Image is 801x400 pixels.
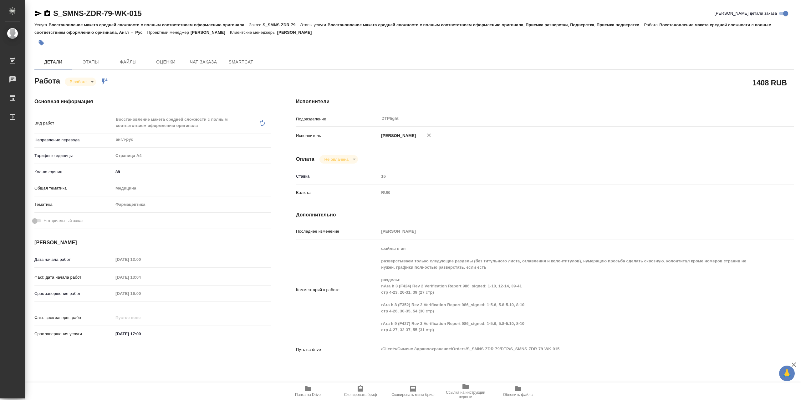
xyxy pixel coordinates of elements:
[147,30,191,35] p: Проектный менеджер
[300,23,328,27] p: Этапы услуги
[379,227,753,236] input: Пустое поле
[65,78,96,86] div: В работе
[379,243,753,335] textarea: файлы в ин разверстываем только следующие разделы (без титульного листа, оглавления и колонтитуло...
[34,23,48,27] p: Услуга
[113,199,271,210] div: Фармацевтика
[43,10,51,17] button: Скопировать ссылку
[334,382,387,400] button: Скопировать бриф
[34,315,113,321] p: Факт. срок заверш. работ
[715,10,777,17] span: [PERSON_NAME] детали заказа
[34,10,42,17] button: Скопировать ссылку для ЯМессенджера
[387,382,439,400] button: Скопировать мини-бриф
[296,190,379,196] p: Валюта
[113,255,168,264] input: Пустое поле
[344,392,377,397] span: Скопировать бриф
[379,187,753,198] div: RUB
[226,58,256,66] span: SmartCat
[249,23,263,27] p: Заказ:
[34,291,113,297] p: Срок завершения работ
[34,75,60,86] h2: Работа
[188,58,218,66] span: Чат заказа
[296,155,314,163] h4: Оплата
[34,169,113,175] p: Кол-во единиц
[753,77,787,88] h2: 1408 RUB
[379,172,753,181] input: Пустое поле
[113,183,271,194] div: Медицина
[113,150,271,161] div: Страница А4
[113,273,168,282] input: Пустое поле
[391,392,434,397] span: Скопировать мини-бриф
[113,313,168,322] input: Пустое поле
[328,23,644,27] p: Восстановление макета средней сложности с полным соответствием оформлению оригинала, Приемка разв...
[779,366,795,381] button: 🙏
[113,167,271,176] input: ✎ Введи что-нибудь
[48,23,249,27] p: Восстановление макета средней сложности с полным соответствием оформлению оригинала
[113,58,143,66] span: Файлы
[113,329,168,338] input: ✎ Введи что-нибудь
[151,58,181,66] span: Оценки
[379,133,416,139] p: [PERSON_NAME]
[443,390,488,399] span: Ссылка на инструкции верстки
[34,120,113,126] p: Вид работ
[34,36,48,50] button: Добавить тэг
[296,133,379,139] p: Исполнитель
[296,98,794,105] h4: Исполнители
[34,201,113,208] p: Тематика
[439,382,492,400] button: Ссылка на инструкции верстки
[644,23,660,27] p: Работа
[34,185,113,191] p: Общая тематика
[503,392,533,397] span: Обновить файлы
[296,173,379,180] p: Ставка
[296,228,379,235] p: Последнее изменение
[113,289,168,298] input: Пустое поле
[379,344,753,354] textarea: /Clients/Сименс Здравоохранение/Orders/S_SMNS-ZDR-79/DTP/S_SMNS-ZDR-79-WK-015
[191,30,230,35] p: [PERSON_NAME]
[282,382,334,400] button: Папка на Drive
[34,331,113,337] p: Срок завершения услуги
[34,98,271,105] h4: Основная информация
[34,274,113,281] p: Факт. дата начала работ
[34,256,113,263] p: Дата начала работ
[76,58,106,66] span: Этапы
[34,382,55,392] h2: Заказ
[34,137,113,143] p: Направление перевода
[277,30,317,35] p: [PERSON_NAME]
[296,347,379,353] p: Путь на drive
[323,157,350,162] button: Не оплачена
[43,218,83,224] span: Нотариальный заказ
[34,239,271,246] h4: [PERSON_NAME]
[53,9,142,18] a: S_SMNS-ZDR-79-WK-015
[38,58,68,66] span: Детали
[68,79,89,84] button: В работе
[295,392,321,397] span: Папка на Drive
[263,23,300,27] p: S_SMNS-ZDR-79
[230,30,277,35] p: Клиентские менеджеры
[296,287,379,293] p: Комментарий к работе
[782,367,792,380] span: 🙏
[34,153,113,159] p: Тарифные единицы
[492,382,544,400] button: Обновить файлы
[319,155,358,164] div: В работе
[296,116,379,122] p: Подразделение
[422,129,436,142] button: Удалить исполнителя
[296,211,794,219] h4: Дополнительно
